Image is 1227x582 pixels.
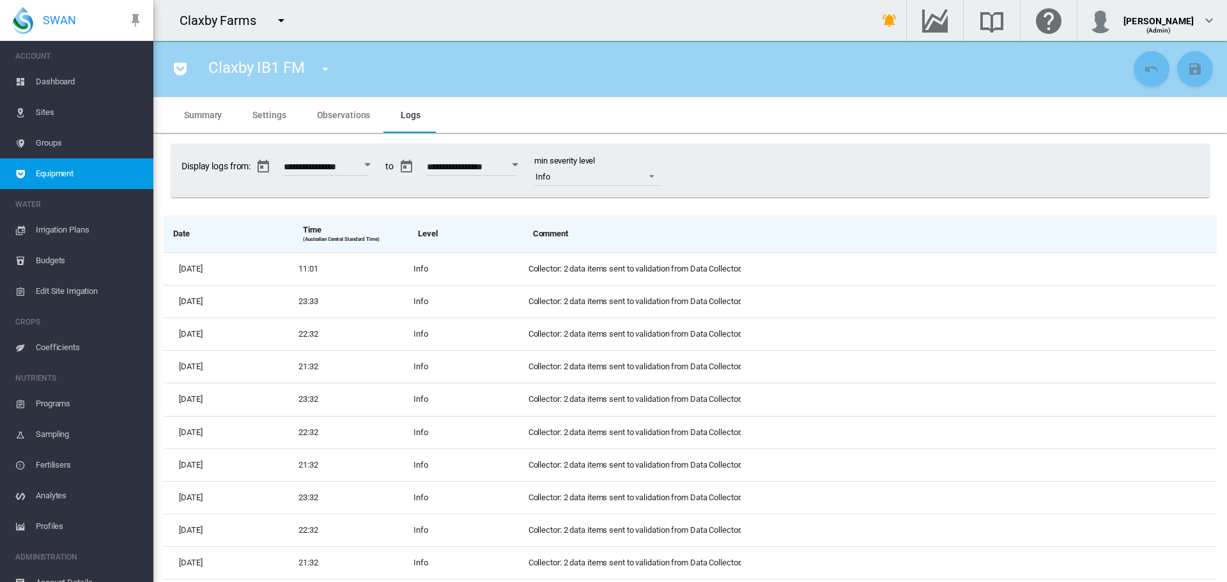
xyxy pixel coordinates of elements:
[15,368,143,388] span: NUTRIENTS
[523,252,1217,285] td: Collector: 2 data items sent to validation from Data Collector.
[1134,51,1169,87] button: Cancel Changes
[36,245,143,276] span: Budgets
[164,318,293,350] td: [DATE]
[15,312,143,332] span: CROPS
[164,383,293,415] td: [DATE]
[293,350,408,383] td: 21:32
[523,383,1217,415] td: Collector: 2 data items sent to validation from Data Collector.
[523,285,1217,318] td: Collector: 2 data items sent to validation from Data Collector.
[36,66,143,97] span: Dashboard
[36,480,143,511] span: Analytes
[408,546,523,579] td: Info
[356,153,379,176] button: Open calendar
[293,546,408,579] td: 21:32
[1088,8,1113,33] img: profile.jpg
[164,215,293,252] th: Date
[408,383,523,415] td: Info
[293,215,408,252] th: Time
[293,383,408,415] td: 23:32
[401,110,421,120] span: Logs
[164,514,293,546] td: [DATE]
[36,388,143,419] span: Programs
[1123,10,1194,22] div: [PERSON_NAME]
[882,13,897,28] md-icon: icon-bell-ring
[408,448,523,481] td: Info
[534,156,595,165] span: min severity level
[293,448,408,481] td: 21:32
[1187,61,1203,77] md-icon: icon-content-save
[877,8,902,33] button: icon-bell-ring
[181,154,375,180] span: Display logs from:
[36,215,143,245] span: Irrigation Plans
[173,61,188,77] md-icon: icon-pocket
[976,13,1007,28] md-icon: Search the knowledge base
[164,252,293,285] td: [DATE]
[408,252,523,285] td: Info
[303,236,399,243] div: (Australian Central Standard Time)
[15,547,143,567] span: ADMINISTRATION
[36,128,143,158] span: Groups
[1177,51,1213,87] button: Save Changes
[164,416,293,448] td: [DATE]
[920,13,950,28] md-icon: Go to the Data Hub
[284,162,369,175] input: Enter Date
[36,97,143,128] span: Sites
[293,318,408,350] td: 22:32
[318,61,333,77] md-icon: icon-menu-down
[164,350,293,383] td: [DATE]
[164,481,293,514] td: [DATE]
[167,56,193,82] button: icon-pocket
[408,416,523,448] td: Info
[317,110,371,120] span: Observations
[293,416,408,448] td: 22:32
[536,172,550,181] div: Info
[164,448,293,481] td: [DATE]
[523,514,1217,546] td: Collector: 2 data items sent to validation from Data Collector.
[15,46,143,66] span: ACCOUNT
[274,13,289,28] md-icon: icon-menu-down
[128,13,143,28] md-icon: icon-pin
[408,350,523,383] td: Info
[268,8,294,33] button: icon-menu-down
[1201,13,1217,28] md-icon: icon-chevron-down
[36,419,143,450] span: Sampling
[252,110,286,120] span: Settings
[180,11,268,29] div: Claxby Farms
[523,215,1217,252] th: Comment
[36,332,143,363] span: Coefficients
[184,110,222,120] span: Summary
[13,7,33,34] img: SWAN-Landscape-Logo-Colour-drop.png
[523,350,1217,383] td: Collector: 2 data items sent to validation from Data Collector.
[408,318,523,350] td: Info
[251,154,276,180] button: md-calendar
[15,194,143,215] span: WATER
[1146,27,1171,34] span: (Admin)
[523,481,1217,514] td: Collector: 2 data items sent to validation from Data Collector.
[36,276,143,307] span: Edit Site Irrigation
[208,59,305,77] span: Claxby IB1 FM
[408,514,523,546] td: Info
[408,481,523,514] td: Info
[293,285,408,318] td: 23:33
[293,481,408,514] td: 23:32
[1033,13,1064,28] md-icon: Click here for help
[385,154,523,180] span: to
[504,153,527,176] button: Open calendar
[43,12,76,28] span: SWAN
[523,416,1217,448] td: Collector: 2 data items sent to validation from Data Collector.
[394,154,419,180] button: md-calendar
[36,158,143,189] span: Equipment
[36,511,143,542] span: Profiles
[293,252,408,285] td: 11:01
[523,448,1217,481] td: Collector: 2 data items sent to validation from Data Collector.
[408,215,523,252] th: Level
[313,56,338,82] button: icon-menu-down
[523,546,1217,579] td: Collector: 2 data items sent to validation from Data Collector.
[408,285,523,318] td: Info
[164,285,293,318] td: [DATE]
[36,450,143,480] span: Fertilisers
[293,514,408,546] td: 22:32
[1144,61,1159,77] md-icon: icon-undo
[523,318,1217,350] td: Collector: 2 data items sent to validation from Data Collector.
[164,546,293,579] td: [DATE]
